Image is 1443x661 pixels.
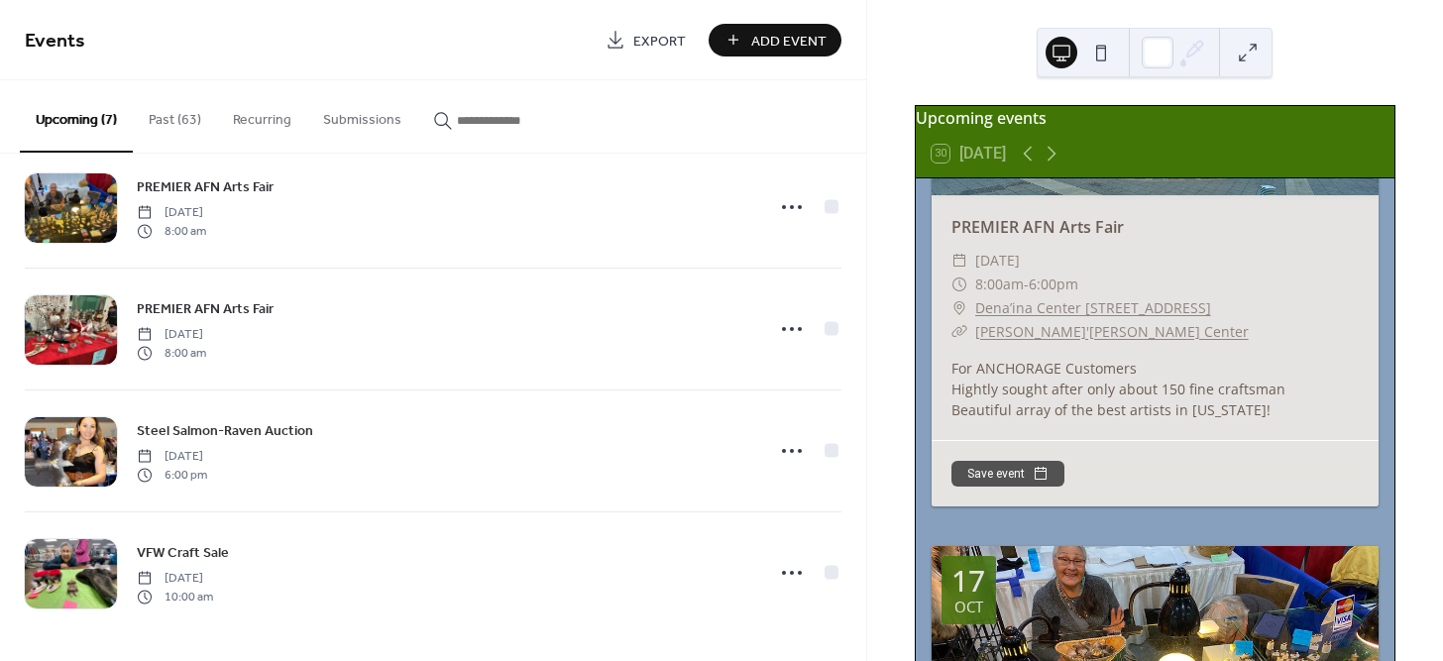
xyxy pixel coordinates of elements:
[1024,273,1029,296] span: -
[709,24,841,56] button: Add Event
[137,419,313,442] a: Steel Salmon-Raven Auction
[951,320,967,344] div: ​
[217,80,307,151] button: Recurring
[951,566,985,596] div: 17
[751,31,827,52] span: Add Event
[137,177,274,198] span: PREMIER AFN Arts Fair
[975,273,1024,296] span: 8:00am
[951,216,1124,238] a: PREMIER AFN Arts Fair
[951,249,967,273] div: ​
[137,448,207,466] span: [DATE]
[932,358,1379,420] div: For ANCHORAGE Customers Hightly sought after only about 150 fine craftsman Beautiful array of the...
[954,600,983,614] div: Oct
[137,222,206,240] span: 8:00 am
[951,296,967,320] div: ​
[951,273,967,296] div: ​
[1029,273,1078,296] span: 6:00pm
[975,322,1249,341] a: [PERSON_NAME]'[PERSON_NAME] Center
[20,80,133,153] button: Upcoming (7)
[137,299,274,320] span: PREMIER AFN Arts Fair
[975,249,1020,273] span: [DATE]
[975,296,1211,320] a: Denaʼina Center [STREET_ADDRESS]
[137,541,229,564] a: VFW Craft Sale
[25,22,85,60] span: Events
[137,204,206,222] span: [DATE]
[951,461,1064,487] button: Save event
[137,344,206,362] span: 8:00 am
[133,80,217,151] button: Past (63)
[137,175,274,198] a: PREMIER AFN Arts Fair
[633,31,686,52] span: Export
[137,326,206,344] span: [DATE]
[137,297,274,320] a: PREMIER AFN Arts Fair
[591,24,701,56] a: Export
[137,466,207,484] span: 6:00 pm
[916,106,1394,130] div: Upcoming events
[137,588,213,606] span: 10:00 am
[307,80,417,151] button: Submissions
[137,570,213,588] span: [DATE]
[137,543,229,564] span: VFW Craft Sale
[137,421,313,442] span: Steel Salmon-Raven Auction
